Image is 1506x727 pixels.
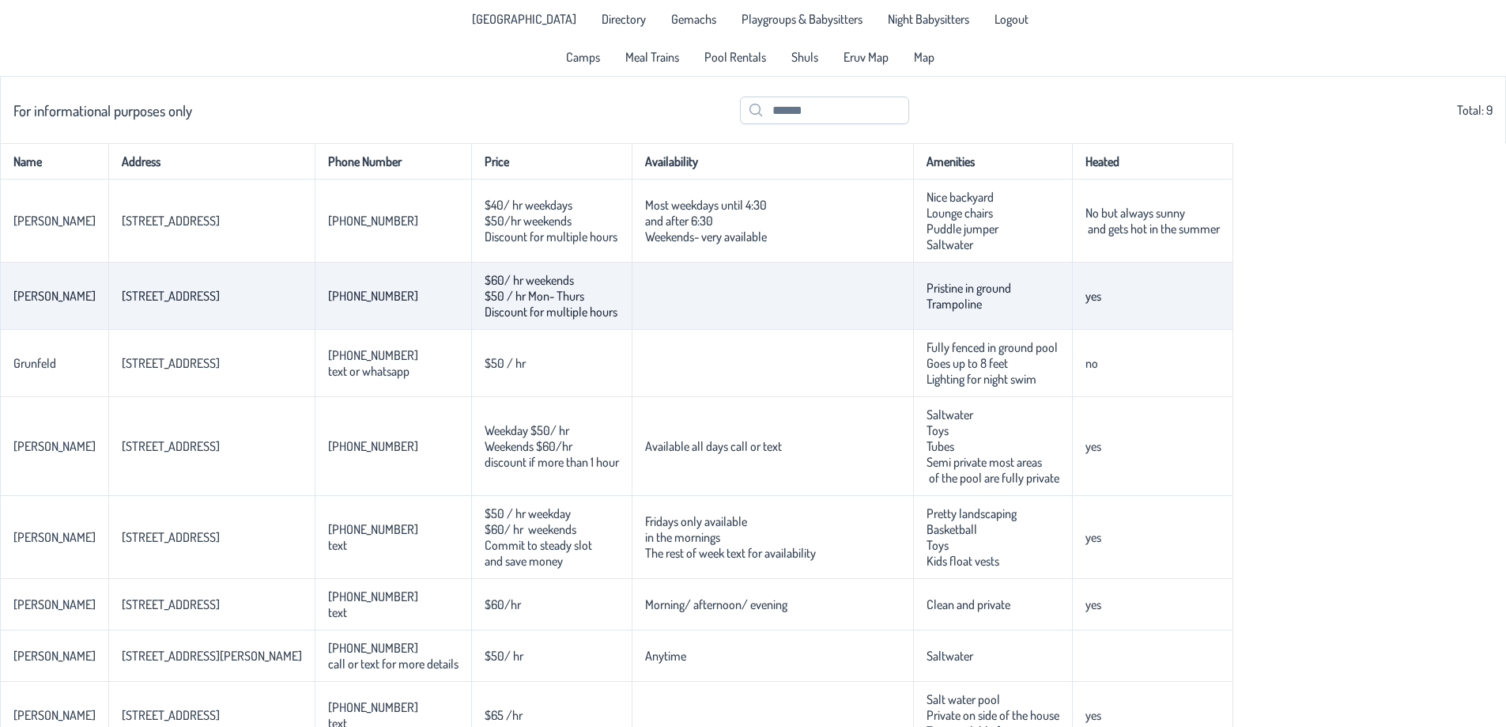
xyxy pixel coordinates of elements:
[566,51,600,63] span: Camps
[1085,438,1101,454] p-celleditor: yes
[122,355,220,371] p-celleditor: [STREET_ADDRESS]
[471,143,632,180] th: Price
[888,13,969,25] span: Night Babysitters
[645,648,686,664] p-celleditor: Anytime
[485,707,523,723] p-celleditor: $65 /hr
[662,6,726,32] a: Gemachs
[328,347,418,379] p-celleditor: [PHONE_NUMBER] text or whatsapp
[927,407,1059,486] p-celleditor: Saltwater Toys Tubes Semi private most areas of the pool are fully private
[122,213,220,229] p-celleditor: [STREET_ADDRESS]
[927,280,1011,312] p-celleditor: Pristine in ground Trampoline
[13,648,96,664] p-celleditor: [PERSON_NAME]
[914,51,934,63] span: Map
[122,596,220,612] p-celleditor: [STREET_ADDRESS]
[485,422,619,470] p-celleditor: Weekday $50/ hr Weekends $60/hr discount if more than 1 hour
[913,143,1072,180] th: Amenities
[878,6,979,32] a: Night Babysitters
[122,707,220,723] p-celleditor: [STREET_ADDRESS]
[695,44,776,70] a: Pool Rentals
[742,13,862,25] span: Playgroups & Babysitters
[1085,596,1101,612] p-celleditor: yes
[485,355,526,371] p-celleditor: $50 / hr
[13,596,96,612] p-celleditor: [PERSON_NAME]
[645,438,782,454] p-celleditor: Available all days call or text
[1085,288,1101,304] p-celleditor: yes
[13,355,56,371] p-celleditor: Grunfeld
[328,521,418,553] p-celleditor: [PHONE_NUMBER] text
[328,288,418,304] p-celleditor: [PHONE_NUMBER]
[1085,355,1098,371] p-celleditor: no
[328,438,418,454] p-celleditor: [PHONE_NUMBER]
[834,44,898,70] a: Eruv Map
[782,44,828,70] a: Shuls
[315,143,471,180] th: Phone Number
[485,648,523,664] p-celleditor: $50/ hr
[13,288,96,304] p-celleditor: [PERSON_NAME]
[927,505,1017,569] p-celleditor: Pretty landscaping Basketball Toys Kids float vests
[13,529,96,545] p-celleditor: [PERSON_NAME]
[328,589,418,620] p-celleditor: [PHONE_NUMBER] text
[625,51,679,63] span: Meal Trains
[13,101,192,119] h3: For informational purposes only
[995,13,1029,25] span: Logout
[557,44,610,70] a: Camps
[13,213,96,229] p-celleditor: [PERSON_NAME]
[645,596,787,612] p-celleditor: Morning/ afternoon/ evening
[122,288,220,304] p-celleditor: [STREET_ADDRESS]
[1085,529,1101,545] p-celleditor: yes
[13,86,1493,134] div: Total: 9
[462,6,586,32] li: Pine Lake Park
[472,13,576,25] span: [GEOGRAPHIC_DATA]
[616,44,689,70] a: Meal Trains
[632,143,913,180] th: Availability
[13,707,96,723] p-celleditor: [PERSON_NAME]
[904,44,944,70] a: Map
[13,438,96,454] p-celleditor: [PERSON_NAME]
[704,51,766,63] span: Pool Rentals
[328,640,459,672] p-celleditor: [PHONE_NUMBER] call or text for more details
[732,6,872,32] a: Playgroups & Babysitters
[927,596,1010,612] p-celleditor: Clean and private
[485,505,594,569] p-celleditor: $50 / hr weekday $60/ hr weekends Commit to steady slot and save money
[1085,707,1101,723] p-celleditor: yes
[927,189,998,252] p-celleditor: Nice backyard Lounge chairs Puddle jumper Saltwater
[122,529,220,545] p-celleditor: [STREET_ADDRESS]
[485,197,617,244] p-celleditor: $40/ hr weekdays $50/hr weekends Discount for multiple hours
[485,272,617,320] p-celleditor: $60/ hr weekends $50 / hr Mon- Thurs Discount for multiple hours
[592,6,655,32] a: Directory
[645,513,816,561] p-celleditor: Fridays only available in the mornings The rest of week text for availability
[108,143,315,180] th: Address
[645,197,767,244] p-celleditor: Most weekdays until 4:30 and after 6:30 Weekends- very available
[1072,143,1233,180] th: Heated
[927,648,973,664] p-celleditor: Saltwater
[1085,205,1220,237] p-celleditor: No but always sunny and gets hot in the summer
[328,213,418,229] p-celleditor: [PHONE_NUMBER]
[985,6,1038,32] li: Logout
[671,13,716,25] span: Gemachs
[791,51,818,63] span: Shuls
[122,438,220,454] p-celleditor: [STREET_ADDRESS]
[927,339,1058,387] p-celleditor: Fully fenced in ground pool Goes up to 8 feet Lighting for night swim
[122,648,302,664] p-celleditor: [STREET_ADDRESS][PERSON_NAME]
[485,596,521,612] p-celleditor: $60/hr
[602,13,646,25] span: Directory
[844,51,889,63] span: Eruv Map
[462,6,586,32] a: [GEOGRAPHIC_DATA]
